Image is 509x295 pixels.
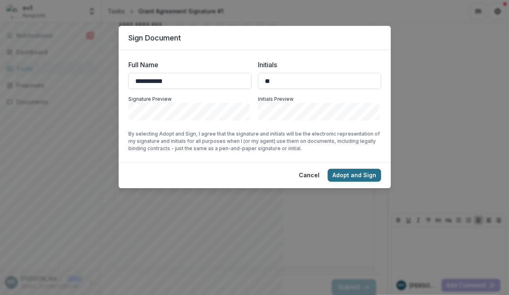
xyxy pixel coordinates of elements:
[128,130,381,152] p: By selecting Adopt and Sign, I agree that the signature and initials will be the electronic repre...
[128,60,247,70] label: Full Name
[128,96,251,103] p: Signature Preview
[258,60,376,70] label: Initials
[258,96,381,103] p: Initials Preview
[294,169,324,182] button: Cancel
[119,26,391,50] header: Sign Document
[328,169,381,182] button: Adopt and Sign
